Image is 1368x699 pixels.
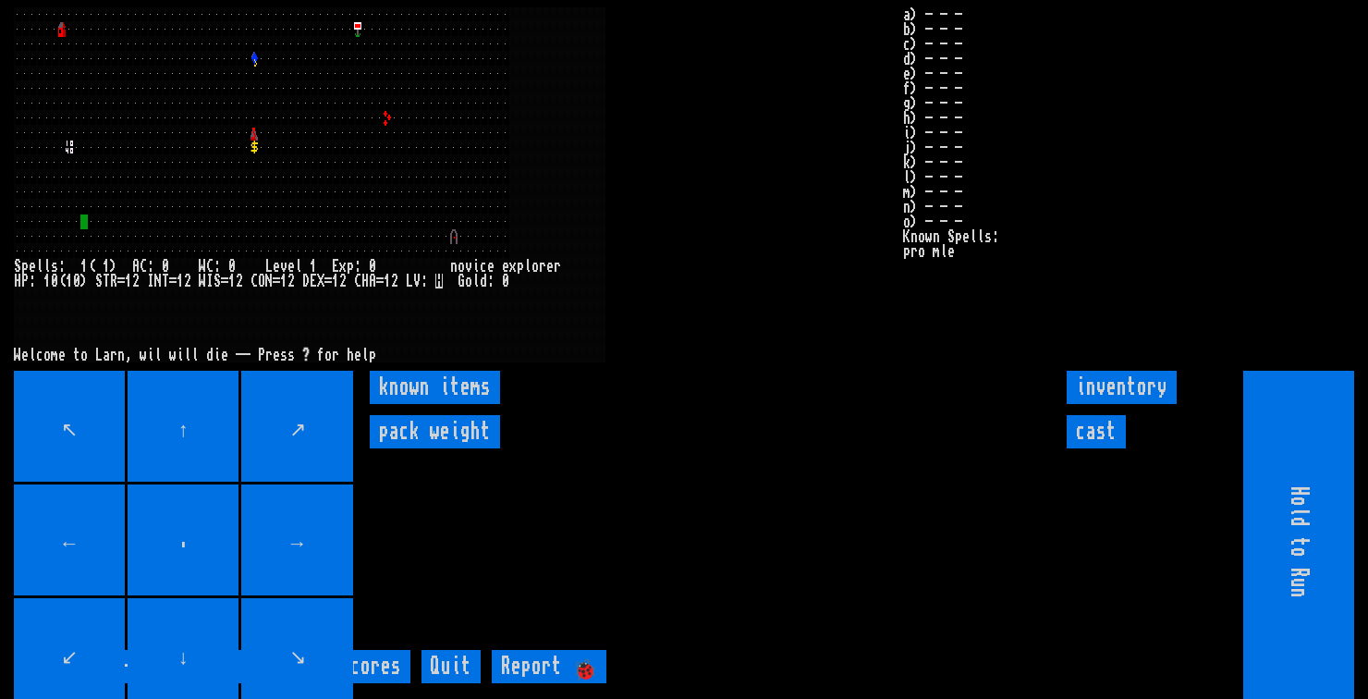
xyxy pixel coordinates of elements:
div: o [531,259,539,274]
div: l [295,259,302,274]
div: x [509,259,517,274]
div: w [140,348,147,362]
div: l [472,274,480,288]
div: G [458,274,465,288]
div: n [450,259,458,274]
div: 1 [103,259,110,274]
div: D [302,274,310,288]
div: E [332,259,339,274]
div: 1 [125,274,132,288]
div: H [14,274,21,288]
div: v [465,259,472,274]
div: l [191,348,199,362]
div: 1 [177,274,184,288]
div: i [147,348,154,362]
div: e [21,348,29,362]
div: e [273,348,280,362]
div: i [472,259,480,274]
div: t [73,348,80,362]
div: 2 [236,274,243,288]
div: ? [302,348,310,362]
div: e [273,259,280,274]
div: 1 [332,274,339,288]
div: I [206,274,214,288]
div: = [273,274,280,288]
div: 2 [339,274,347,288]
div: n [117,348,125,362]
div: E [310,274,317,288]
div: : [29,274,36,288]
div: 0 [51,274,58,288]
div: i [177,348,184,362]
div: 2 [184,274,191,288]
div: e [29,259,36,274]
div: 1 [280,274,287,288]
div: o [458,259,465,274]
div: a [103,348,110,362]
div: C [250,274,258,288]
div: R [110,274,117,288]
div: e [546,259,554,274]
div: - [236,348,243,362]
div: 1 [384,274,391,288]
div: S [14,259,21,274]
div: C [206,259,214,274]
div: W [199,259,206,274]
div: s [280,348,287,362]
div: 0 [369,259,376,274]
div: p [369,348,376,362]
div: = [324,274,332,288]
div: l [154,348,162,362]
div: l [36,259,43,274]
div: o [80,348,88,362]
input: . [128,484,238,595]
div: V [413,274,421,288]
div: T [103,274,110,288]
div: ( [88,259,95,274]
div: e [502,259,509,274]
div: 2 [287,274,295,288]
div: C [354,274,361,288]
div: l [184,348,191,362]
div: A [132,259,140,274]
div: s [287,348,295,362]
div: P [21,274,29,288]
div: : [147,259,154,274]
input: known items [370,371,500,404]
div: 0 [502,274,509,288]
div: s [51,259,58,274]
div: 1 [228,274,236,288]
mark: H [435,274,443,288]
input: ← [14,484,125,595]
div: h [347,348,354,362]
div: P [258,348,265,362]
div: 0 [228,259,236,274]
input: ↖ [14,371,125,482]
div: C [140,259,147,274]
input: Quit [421,650,481,683]
stats: a) - - - b) - - - c) - - - d) - - - e) - - - f) - - - g) - - - h) - - - i) - - - j) - - - k) - - ... [903,7,1354,217]
div: e [354,348,361,362]
div: 2 [391,274,398,288]
div: ) [80,274,88,288]
div: o [43,348,51,362]
div: L [406,274,413,288]
div: c [36,348,43,362]
input: ↑ [128,371,238,482]
div: : [354,259,361,274]
div: , [125,348,132,362]
div: e [287,259,295,274]
div: x [339,259,347,274]
div: p [21,259,29,274]
input: inventory [1067,371,1177,404]
input: Scores [331,650,410,683]
div: L [95,348,103,362]
div: e [487,259,495,274]
div: d [480,274,487,288]
div: 1 [43,274,51,288]
div: W [199,274,206,288]
div: l [361,348,369,362]
div: S [95,274,103,288]
div: r [332,348,339,362]
div: T [162,274,169,288]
